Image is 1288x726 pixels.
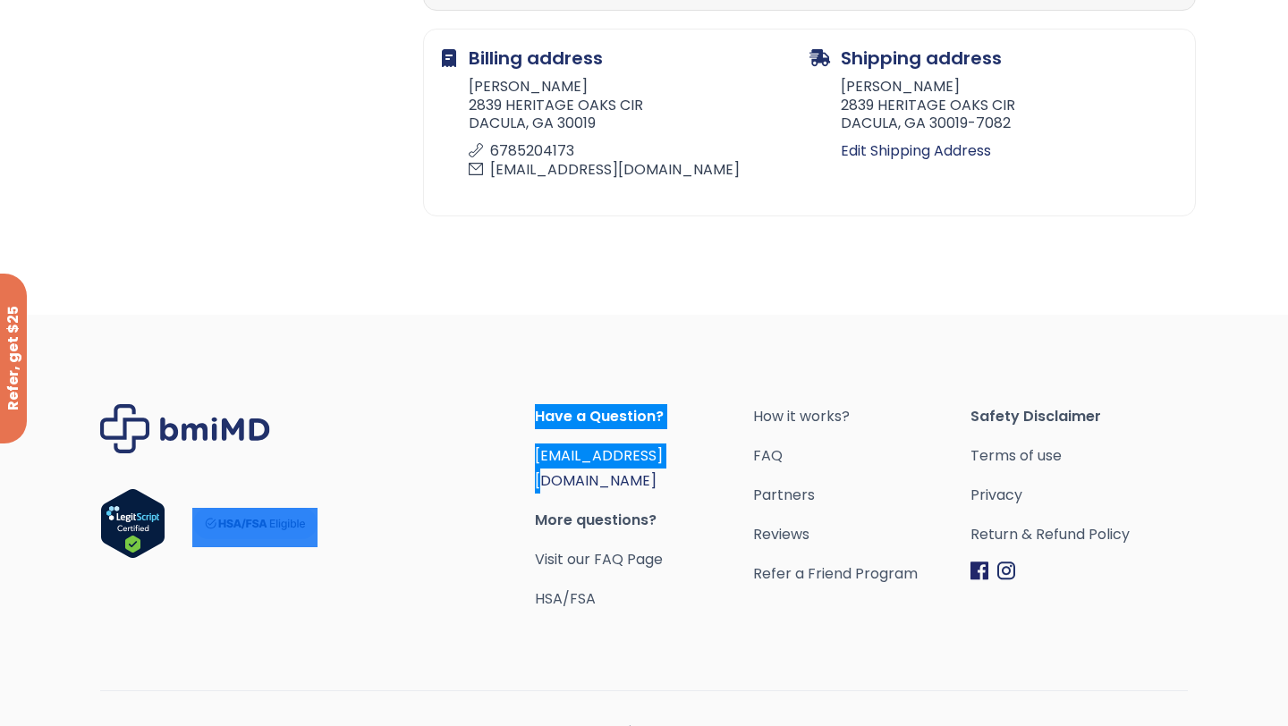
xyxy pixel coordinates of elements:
img: Verify Approval for www.bmimd.com [100,488,165,559]
h2: Billing address [442,47,809,69]
a: HSA/FSA [535,588,596,609]
a: Visit our FAQ Page [535,549,663,570]
h2: Shipping address [809,47,1177,69]
a: Return & Refund Policy [970,522,1188,547]
img: Instagram [997,561,1015,580]
address: [PERSON_NAME] 2839 HERITAGE OAKS CIR DACULA, GA 30019-7082 [809,78,1177,139]
img: Brand Logo [100,404,270,453]
a: Reviews [753,522,970,547]
span: More questions? [535,508,752,533]
a: Verify LegitScript Approval for www.bmimd.com [100,488,165,567]
a: [EMAIL_ADDRESS][DOMAIN_NAME] [535,445,663,491]
a: Refer a Friend Program [753,561,970,587]
a: Terms of use [970,443,1188,469]
img: HSA-FSA [192,508,318,539]
a: How it works? [753,404,970,429]
address: [PERSON_NAME] 2839 HERITAGE OAKS CIR DACULA, GA 30019 [442,78,809,185]
p: [EMAIL_ADDRESS][DOMAIN_NAME] [469,161,799,180]
span: Have a Question? [535,404,752,429]
a: Edit Shipping Address [841,139,1177,164]
p: 6785204173 [469,142,799,161]
a: Partners [753,483,970,508]
a: FAQ [753,443,970,469]
a: Privacy [970,483,1188,508]
span: Safety Disclaimer [970,404,1188,429]
img: Facebook [970,561,988,580]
